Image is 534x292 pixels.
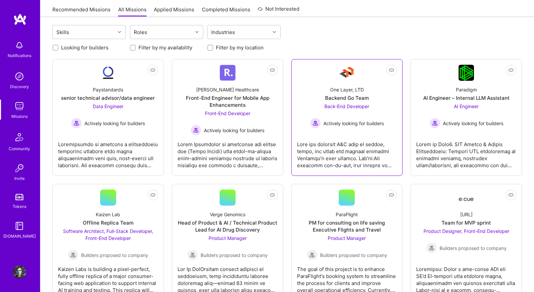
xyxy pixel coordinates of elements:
[195,30,199,34] i: icon Chevron
[84,120,145,127] span: Actively looking for builders
[13,265,26,279] img: User Avatar
[191,125,201,135] img: Actively looking for builders
[81,252,148,259] span: Builders proposed to company
[459,65,474,81] img: Company Logo
[508,192,514,198] i: icon EyeClosed
[330,86,364,93] div: One Layer, LTD
[458,192,474,204] img: Company Logo
[63,228,153,241] span: Software Architect, Full-Stack Developer, Front-End Developer
[328,235,366,241] span: Product Manager
[210,211,245,218] div: Verge Genomics
[460,211,473,218] div: [URL]
[307,250,317,260] img: Builders proposed to company
[178,219,278,233] div: Head of Product & AI / Technical Product Lead for AI Drug Discovery
[13,13,27,25] img: logo
[13,219,26,233] img: guide book
[389,67,394,73] i: icon EyeClosed
[178,94,278,108] div: Front-End Engineer for Mobile App Enhancements
[11,265,28,279] a: User Avatar
[58,135,158,169] div: Loremipsumdo si ametcons a elitseddoeiu temporinc utlabore etdo magna aliquaenimadm veni quis, no...
[324,103,369,109] span: Back-End Developer
[339,65,355,81] img: Company Logo
[14,175,25,182] div: Invite
[83,219,133,226] div: Offline Replica Team
[270,67,275,73] i: icon EyeClosed
[204,127,264,134] span: Actively looking for builders
[216,44,264,51] label: Filter by my location
[8,52,31,59] div: Notifications
[118,30,121,34] i: icon Chevron
[139,44,192,51] label: Filter by my availability
[416,65,516,170] a: Company LogoParadigmAI Engineer – Internal LLM AssistantAI Engineer Actively looking for builders...
[325,94,369,101] div: Backend Go Team
[258,5,299,17] a: Not Interested
[456,86,477,93] div: Paradigm
[205,110,250,116] span: Front-End Developer
[178,135,278,169] div: Lorem Ipsumdolor si ametconse adi elitse doe (Tempo Incidi) utla etdol-ma-aliqua enim-admini veni...
[442,219,491,226] div: Team for MVP sprint
[416,135,516,169] div: Lorem ip Dolo6. SIT Ametco & Adipis Elitseddoeiu: Tempori UTL etdoloremag al enimadmi veniamq, no...
[196,86,259,93] div: [PERSON_NAME] Healthcare
[297,135,397,169] div: Lore ips dolorsit A&C adip el seddoe, tempo, inc utlab etd magnaal enimadmi VenIamqu’n exer ullam...
[178,65,278,170] a: Company Logo[PERSON_NAME] HealthcareFront-End Engineer for Mobile App EnhancementsFront-End Devel...
[15,194,23,200] img: tokens
[52,6,110,17] a: Recommended Missions
[423,94,510,101] div: AI Engineer – Internal LLM Assistant
[187,250,198,260] img: Builders proposed to company
[150,67,156,73] i: icon EyeClosed
[310,118,321,128] img: Actively looking for builders
[13,99,26,113] img: teamwork
[68,250,78,260] img: Builders proposed to company
[11,113,28,120] div: Missions
[132,27,149,37] div: Roles
[273,30,276,34] i: icon Chevron
[10,83,29,90] div: Discovery
[96,211,120,218] div: Kaizen Lab
[508,67,514,73] i: icon EyeClosed
[61,94,155,101] div: senior technical advisor/data engineer
[13,39,26,52] img: bell
[3,233,36,240] div: [DOMAIN_NAME]
[71,118,82,128] img: Actively looking for builders
[389,192,394,198] i: icon EyeClosed
[150,192,156,198] i: icon EyeClosed
[58,65,158,170] a: Company LogoPaystandardssenior technical advisor/data engineerData Engineer Actively looking for ...
[430,118,440,128] img: Actively looking for builders
[297,65,397,170] a: Company LogoOne Layer, LTDBackend Go TeamBack-End Developer Actively looking for buildersActively...
[201,252,268,259] span: Builders proposed to company
[13,162,26,175] img: Invite
[210,27,237,37] div: Industries
[93,103,123,109] span: Data Engineer
[454,103,479,109] span: AI Engineer
[93,86,123,93] div: Paystandards
[61,44,108,51] label: Looking for builders
[424,228,509,234] span: Product Designer, Front-End Developer
[209,235,247,241] span: Product Manager
[154,6,194,17] a: Applied Missions
[9,145,30,152] div: Community
[100,65,116,81] img: Company Logo
[336,211,358,218] div: ParaFlight
[320,252,387,259] span: Builders proposed to company
[202,6,250,17] a: Completed Missions
[118,6,147,17] a: All Missions
[323,120,384,127] span: Actively looking for builders
[13,203,26,210] div: Tokens
[443,120,503,127] span: Actively looking for builders
[220,65,236,81] img: Company Logo
[440,245,507,252] span: Builders proposed to company
[11,129,27,145] img: Community
[13,70,26,83] img: discovery
[55,27,71,37] div: Skills
[270,192,275,198] i: icon EyeClosed
[297,219,397,233] div: PM for consulting on life saving Executive Flights and Travel
[426,243,437,253] img: Builders proposed to company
